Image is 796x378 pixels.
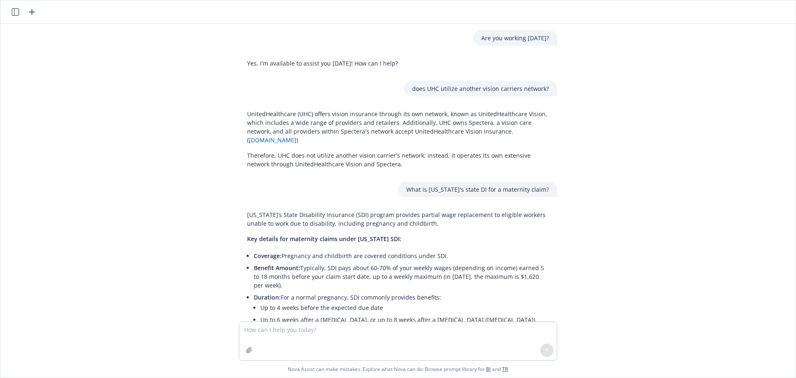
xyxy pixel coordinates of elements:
[502,366,508,373] a: TR
[481,34,549,42] p: Are you working [DATE]?
[247,210,549,228] p: [US_STATE]’s State Disability Insurance (SDI) program provides partial wage replacement to eligib...
[4,361,792,378] span: Nova Assist can make mistakes. Explore what Nova can do: Browse prompt library for and
[254,264,300,272] span: Benefit Amount:
[486,366,491,373] a: BI
[254,262,549,291] li: Typically, SDI pays about 60-70% of your weekly wages (depending on income) earned 5 to 18 months...
[406,185,549,194] p: What is [US_STATE]'s state DI for a maternity claim?
[249,136,296,144] a: [DOMAIN_NAME]
[254,250,549,262] li: Pregnancy and childbirth are covered conditions under SDI.
[260,314,549,326] li: Up to 6 weeks after a [MEDICAL_DATA], or up to 8 weeks after a [MEDICAL_DATA] ([MEDICAL_DATA])
[247,151,549,168] p: Therefore, UHC does not utilize another vision carrier's network; instead, it operates its own ex...
[260,302,549,314] li: Up to 4 weeks before the expected due date
[254,291,549,339] li: For a normal pregnancy, SDI commonly provides benefits:
[247,235,401,243] span: Key details for maternity claims under [US_STATE] SDI:
[247,59,398,68] p: Yes, I'm available to assist you [DATE]! How can I help?
[254,252,282,260] span: Coverage:
[254,293,281,301] span: Duration:
[247,110,549,144] p: UnitedHealthcare (UHC) offers vision insurance through its own network, known as UnitedHealthcare...
[412,84,549,93] p: does UHC utilize another vision carriers network?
